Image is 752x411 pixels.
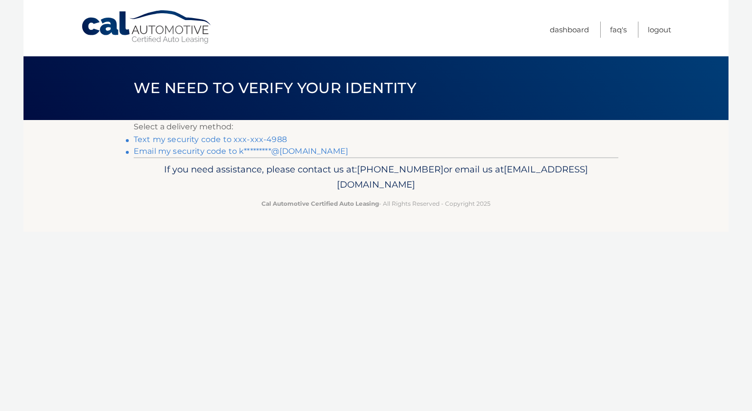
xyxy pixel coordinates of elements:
a: Text my security code to xxx-xxx-4988 [134,135,287,144]
p: Select a delivery method: [134,120,618,134]
a: Email my security code to k*********@[DOMAIN_NAME] [134,146,348,156]
p: If you need assistance, please contact us at: or email us at [140,162,612,193]
a: FAQ's [610,22,627,38]
a: Logout [648,22,671,38]
p: - All Rights Reserved - Copyright 2025 [140,198,612,209]
span: [PHONE_NUMBER] [357,164,444,175]
strong: Cal Automotive Certified Auto Leasing [261,200,379,207]
a: Dashboard [550,22,589,38]
span: We need to verify your identity [134,79,416,97]
a: Cal Automotive [81,10,213,45]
